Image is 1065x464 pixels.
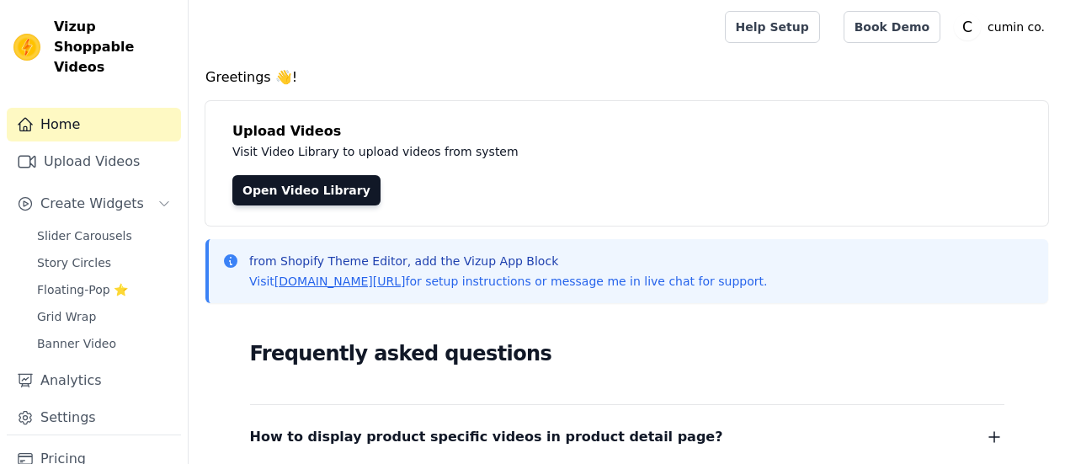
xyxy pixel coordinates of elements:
p: cumin co. [981,12,1052,42]
a: Book Demo [844,11,940,43]
a: Settings [7,401,181,435]
span: Slider Carousels [37,227,132,244]
span: Grid Wrap [37,308,96,325]
p: Visit Video Library to upload videos from system [232,141,987,162]
span: How to display product specific videos in product detail page? [250,425,723,449]
a: Floating-Pop ⭐ [27,278,181,301]
a: Grid Wrap [27,305,181,328]
p: from Shopify Theme Editor, add the Vizup App Block [249,253,767,269]
a: Upload Videos [7,145,181,179]
a: Slider Carousels [27,224,181,248]
span: Vizup Shoppable Videos [54,17,174,77]
a: Banner Video [27,332,181,355]
button: Create Widgets [7,187,181,221]
span: Floating-Pop ⭐ [37,281,128,298]
button: How to display product specific videos in product detail page? [250,425,1004,449]
span: Create Widgets [40,194,144,214]
h2: Frequently asked questions [250,337,1004,371]
img: Vizup [13,34,40,61]
p: Visit for setup instructions or message me in live chat for support. [249,273,767,290]
a: Home [7,108,181,141]
button: C cumin co. [954,12,1052,42]
span: Story Circles [37,254,111,271]
h4: Upload Videos [232,121,1021,141]
h4: Greetings 👋! [205,67,1048,88]
a: Story Circles [27,251,181,275]
a: [DOMAIN_NAME][URL] [274,275,406,288]
span: Banner Video [37,335,116,352]
a: Open Video Library [232,175,381,205]
text: C [962,19,972,35]
a: Help Setup [725,11,820,43]
a: Analytics [7,364,181,397]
